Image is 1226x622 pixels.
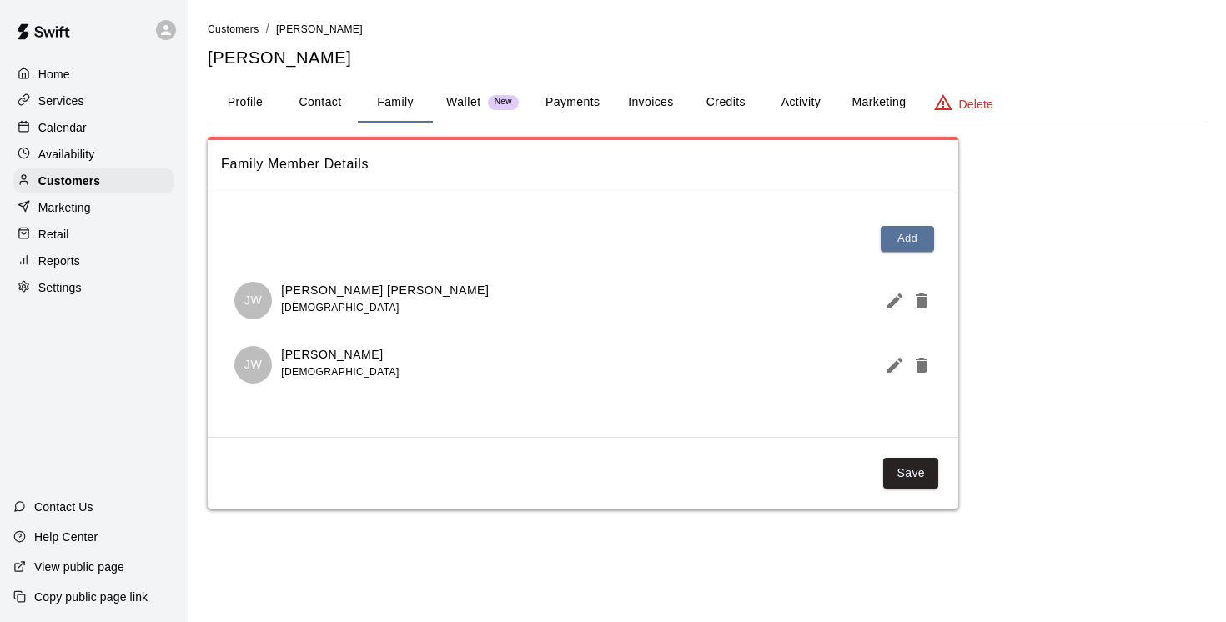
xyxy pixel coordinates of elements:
[38,173,100,189] p: Customers
[13,275,174,300] a: Settings
[613,83,688,123] button: Invoices
[905,284,932,318] button: Delete
[244,292,262,309] p: JW
[878,349,905,382] button: Edit Member
[13,168,174,193] a: Customers
[208,20,1206,38] nav: breadcrumb
[688,83,763,123] button: Credits
[446,93,481,111] p: Wallet
[959,96,993,113] p: Delete
[13,88,174,113] a: Services
[208,47,1206,69] h5: [PERSON_NAME]
[488,97,519,108] span: New
[244,356,262,374] p: JW
[38,93,84,109] p: Services
[13,142,174,167] a: Availability
[838,83,919,123] button: Marketing
[281,366,399,378] span: [DEMOGRAPHIC_DATA]
[905,349,932,382] button: Delete
[281,346,399,364] p: [PERSON_NAME]
[281,282,489,299] p: [PERSON_NAME] [PERSON_NAME]
[38,199,91,216] p: Marketing
[763,83,838,123] button: Activity
[208,83,283,123] button: Profile
[208,83,1206,123] div: basic tabs example
[234,282,272,319] div: Jenson Wang
[281,302,399,314] span: [DEMOGRAPHIC_DATA]
[881,226,934,252] button: Add
[283,83,358,123] button: Contact
[208,23,259,35] span: Customers
[13,195,174,220] a: Marketing
[221,153,945,175] span: Family Member Details
[13,115,174,140] a: Calendar
[208,22,259,35] a: Customers
[234,346,272,384] div: Jamie Wang
[13,222,174,247] a: Retail
[34,559,124,575] p: View public page
[38,253,80,269] p: Reports
[34,589,148,605] p: Copy public page link
[38,279,82,296] p: Settings
[34,499,93,515] p: Contact Us
[34,529,98,545] p: Help Center
[878,284,905,318] button: Edit Member
[276,23,363,35] span: [PERSON_NAME]
[13,62,174,87] a: Home
[13,248,174,273] a: Reports
[883,458,938,489] button: Save
[38,146,95,163] p: Availability
[266,20,269,38] li: /
[532,83,613,123] button: Payments
[38,226,69,243] p: Retail
[38,66,70,83] p: Home
[358,83,433,123] button: Family
[38,119,87,136] p: Calendar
